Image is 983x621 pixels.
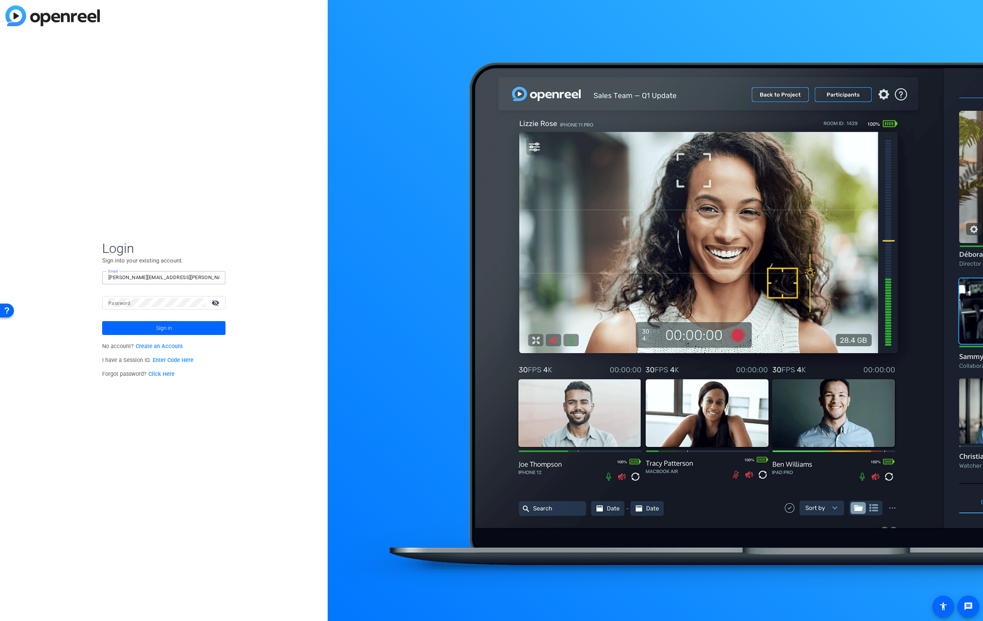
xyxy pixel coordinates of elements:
[108,301,130,306] mat-label: Password
[102,357,194,364] span: I have a Session ID.
[148,371,175,377] a: Click Here
[156,318,172,338] span: Sign in
[102,240,226,256] span: Login
[5,5,100,26] img: blue-gradient.svg
[136,343,183,350] a: Create an Account
[964,602,973,611] mat-icon: message
[207,297,226,308] mat-icon: visibility_off
[939,602,948,611] mat-icon: accessibility
[102,256,226,265] p: Sign into your existing account.
[108,273,219,282] input: Enter Email Address
[102,371,175,377] span: Forgot password?
[102,321,226,335] button: Sign in
[108,269,118,273] mat-label: Email
[153,357,194,364] a: Enter Code Here
[102,343,183,350] span: No account?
